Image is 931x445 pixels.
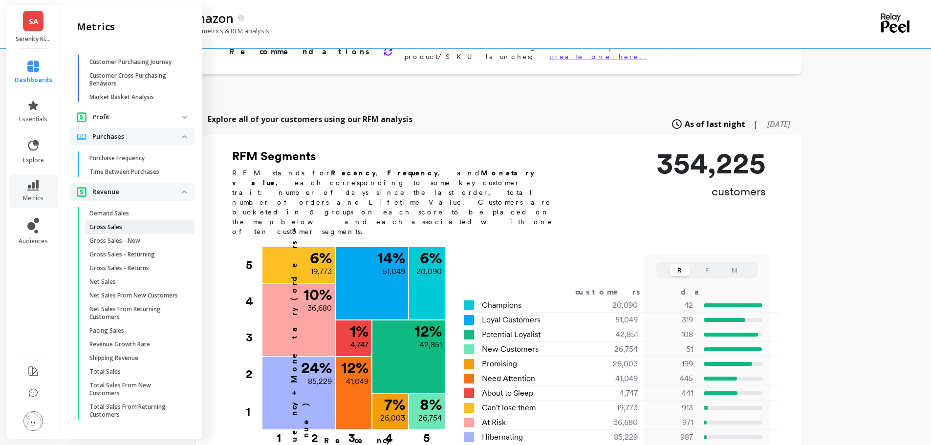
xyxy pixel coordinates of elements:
[89,237,140,245] p: Gross Sales - New
[246,283,261,319] div: 4
[232,168,564,236] p: RFM stands for , , and , each corresponding to some key customer trait: number of days since the ...
[575,286,654,298] div: customers
[420,250,442,266] p: 6 %
[767,119,790,129] span: [DATE]
[650,417,693,428] p: 971
[77,20,115,34] h2: metrics
[387,169,438,177] b: Frequency
[482,314,541,326] span: Loyal Customers
[182,135,187,138] img: down caret icon
[580,314,650,326] div: 51,049
[310,250,332,266] p: 6 %
[89,58,172,66] p: Customer Purchasing Journey
[650,343,693,355] p: 51
[656,148,766,178] p: 354,225
[650,402,693,414] p: 913
[725,264,744,276] button: M
[346,376,368,387] p: 41,049
[15,76,52,84] span: dashboards
[296,430,333,440] div: 2
[77,134,87,140] img: navigation item icon
[92,132,182,142] p: Purchases
[681,286,721,298] div: days
[580,358,650,370] div: 26,003
[549,53,647,61] a: create one here.
[580,299,650,311] div: 20,090
[77,187,87,197] img: navigation item icon
[89,210,129,217] p: Demand Sales
[92,112,182,122] p: Profit
[650,299,693,311] p: 42
[405,42,771,62] p: Dashboards are a great way to track new product/SKU launches;
[650,431,693,443] p: 987
[416,266,442,277] p: 20,090
[311,266,332,277] p: 19,773
[482,431,523,443] span: Hibernating
[418,412,442,424] p: 26,754
[650,373,693,384] p: 445
[580,343,650,355] div: 26,754
[308,376,332,387] p: 85,229
[753,118,758,130] span: |
[697,264,717,276] button: F
[232,148,564,164] h2: RFM Segments
[89,368,121,376] p: Total Sales
[580,431,650,443] div: 85,229
[89,354,138,362] p: Shipping Revenue
[650,314,693,326] p: 319
[89,381,183,397] p: Total Sales From New Customers
[229,46,371,58] p: Recommendations
[384,397,405,412] p: 7 %
[246,319,261,356] div: 3
[92,187,182,197] p: Revenue
[482,417,506,428] span: At Risk
[482,402,536,414] span: Can't lose them
[23,156,44,164] span: explore
[482,373,535,384] span: Need Attention
[414,323,442,339] p: 12 %
[580,373,650,384] div: 41,049
[650,387,693,399] p: 441
[670,264,690,276] button: R
[685,118,745,130] span: As of last night
[23,411,43,431] img: profile picture
[482,299,521,311] span: Champions
[656,184,766,199] p: customers
[333,430,370,440] div: 3
[482,343,539,355] span: New Customers
[16,35,51,43] p: Serenity Kids - Amazon
[383,266,405,277] p: 51,049
[350,339,368,351] p: 4,747
[89,327,124,335] p: Pacing Sales
[650,329,693,340] p: 108
[580,417,650,428] div: 36,680
[580,387,650,399] div: 4,747
[482,358,517,370] span: Promising
[89,278,116,286] p: Net Sales
[182,191,187,193] img: down caret icon
[482,387,533,399] span: About to Sleep
[23,194,43,202] span: metrics
[350,323,368,339] p: 1 %
[208,113,412,125] p: Explore all of your customers using our RFM analysis
[182,116,187,119] img: down caret icon
[380,412,405,424] p: 26,003
[303,287,332,302] p: 10 %
[89,264,149,272] p: Gross Sales - Returns
[89,251,155,258] p: Gross Sales - Returning
[246,247,261,283] div: 5
[370,430,408,440] div: 4
[301,360,332,376] p: 24 %
[420,339,442,351] p: 42,851
[580,329,650,340] div: 42,851
[246,356,261,392] div: 2
[89,72,183,87] p: Customer Cross Purchasing Behaviors
[89,292,178,299] p: Net Sales From New Customers
[29,16,38,27] span: SA
[341,360,368,376] p: 12 %
[580,402,650,414] div: 19,773
[408,430,445,440] div: 5
[377,250,405,266] p: 14 %
[19,237,48,245] span: audiences
[420,397,442,412] p: 8 %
